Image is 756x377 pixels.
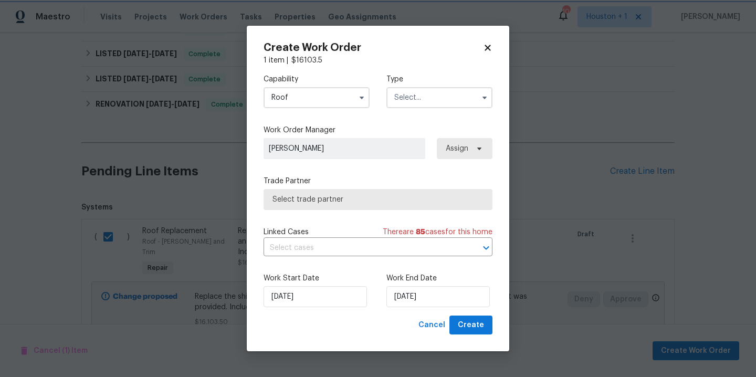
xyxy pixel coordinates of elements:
[386,273,492,284] label: Work End Date
[449,316,492,335] button: Create
[414,316,449,335] button: Cancel
[264,74,370,85] label: Capability
[355,91,368,104] button: Show options
[264,176,492,186] label: Trade Partner
[458,319,484,332] span: Create
[291,57,322,64] span: $ 16103.5
[386,286,490,307] input: M/D/YYYY
[264,273,370,284] label: Work Start Date
[269,143,420,154] span: [PERSON_NAME]
[264,286,367,307] input: M/D/YYYY
[264,227,309,237] span: Linked Cases
[386,87,492,108] input: Select...
[479,240,493,255] button: Open
[416,228,425,236] span: 85
[264,43,483,53] h2: Create Work Order
[264,87,370,108] input: Select...
[264,55,492,66] div: 1 item |
[446,143,468,154] span: Assign
[418,319,445,332] span: Cancel
[264,240,463,256] input: Select cases
[272,194,484,205] span: Select trade partner
[264,125,492,135] label: Work Order Manager
[478,91,491,104] button: Show options
[383,227,492,237] span: There are case s for this home
[386,74,492,85] label: Type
